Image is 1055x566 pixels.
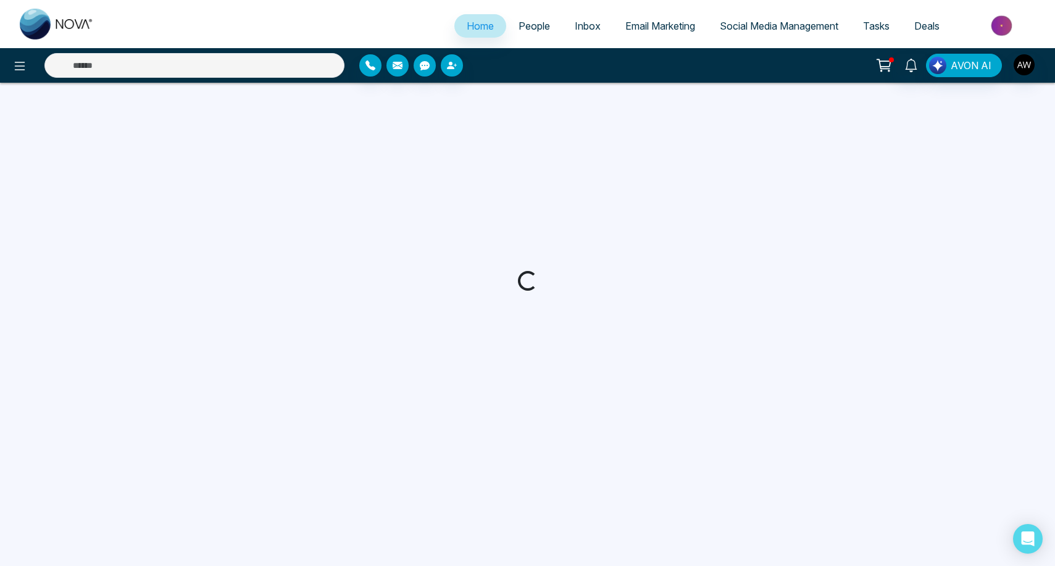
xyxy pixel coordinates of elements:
span: Home [467,20,494,32]
div: Open Intercom Messenger [1013,524,1043,554]
img: Nova CRM Logo [20,9,94,40]
span: Social Media Management [720,20,838,32]
button: AVON AI [926,54,1002,77]
a: Tasks [851,14,902,38]
img: Lead Flow [929,57,946,74]
a: Home [454,14,506,38]
span: Tasks [863,20,890,32]
span: Inbox [575,20,601,32]
a: People [506,14,562,38]
a: Inbox [562,14,613,38]
span: AVON AI [951,58,991,73]
span: Deals [914,20,940,32]
span: People [519,20,550,32]
a: Social Media Management [707,14,851,38]
span: Email Marketing [625,20,695,32]
img: Market-place.gif [958,12,1048,40]
a: Deals [902,14,952,38]
img: User Avatar [1014,54,1035,75]
a: Email Marketing [613,14,707,38]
